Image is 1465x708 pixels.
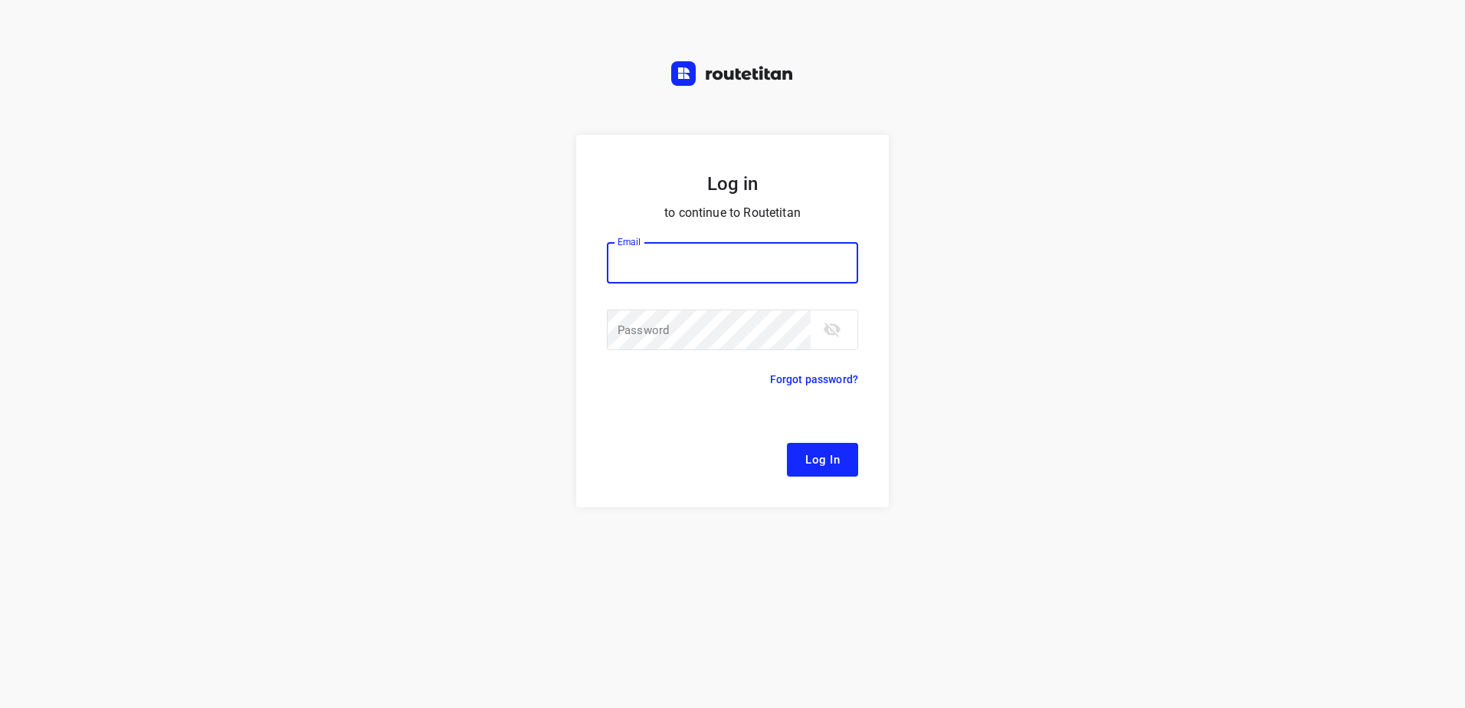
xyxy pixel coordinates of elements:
[607,172,858,196] h5: Log in
[805,450,840,470] span: Log In
[787,443,858,477] button: Log In
[671,61,794,86] img: Routetitan
[817,314,847,345] button: toggle password visibility
[607,202,858,224] p: to continue to Routetitan
[770,370,858,388] p: Forgot password?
